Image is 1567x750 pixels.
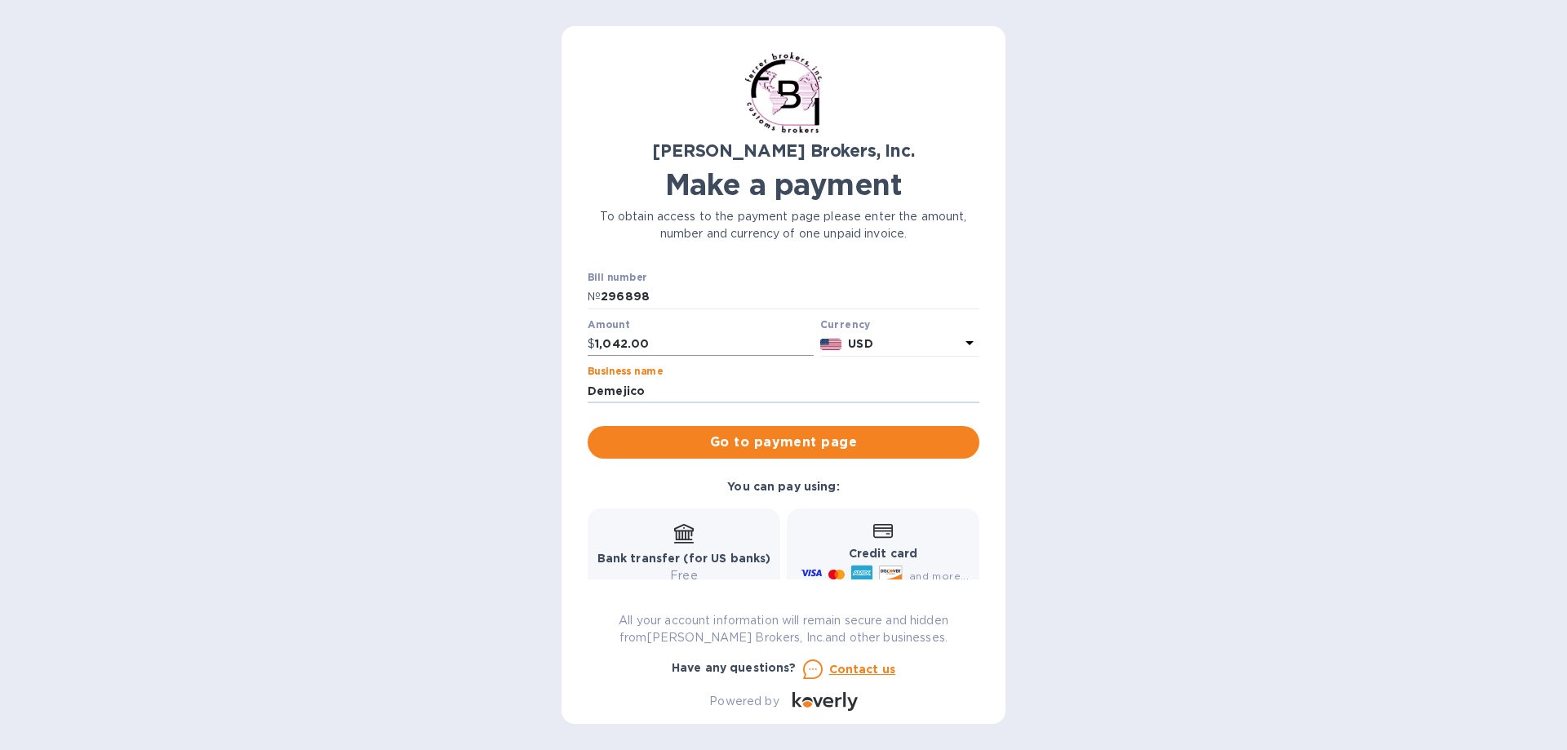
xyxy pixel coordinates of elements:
[588,320,629,330] label: Amount
[829,663,896,676] u: Contact us
[588,379,979,403] input: Enter business name
[588,426,979,459] button: Go to payment page
[601,285,979,309] input: Enter bill number
[588,208,979,242] p: To obtain access to the payment page please enter the amount, number and currency of one unpaid i...
[601,433,966,452] span: Go to payment page
[597,552,771,565] b: Bank transfer (for US banks)
[597,567,771,584] p: Free
[849,547,917,560] b: Credit card
[672,661,797,674] b: Have any questions?
[588,288,601,305] p: №
[709,693,779,710] p: Powered by
[588,612,979,646] p: All your account information will remain secure and hidden from [PERSON_NAME] Brokers, Inc. and o...
[588,167,979,202] h1: Make a payment
[820,339,842,350] img: USD
[588,273,646,283] label: Bill number
[652,140,914,161] b: [PERSON_NAME] Brokers, Inc.
[588,335,595,353] p: $
[588,367,663,377] label: Business name
[595,332,814,357] input: 0.00
[848,337,872,350] b: USD
[909,570,969,582] span: and more...
[820,318,871,331] b: Currency
[727,480,839,493] b: You can pay using:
